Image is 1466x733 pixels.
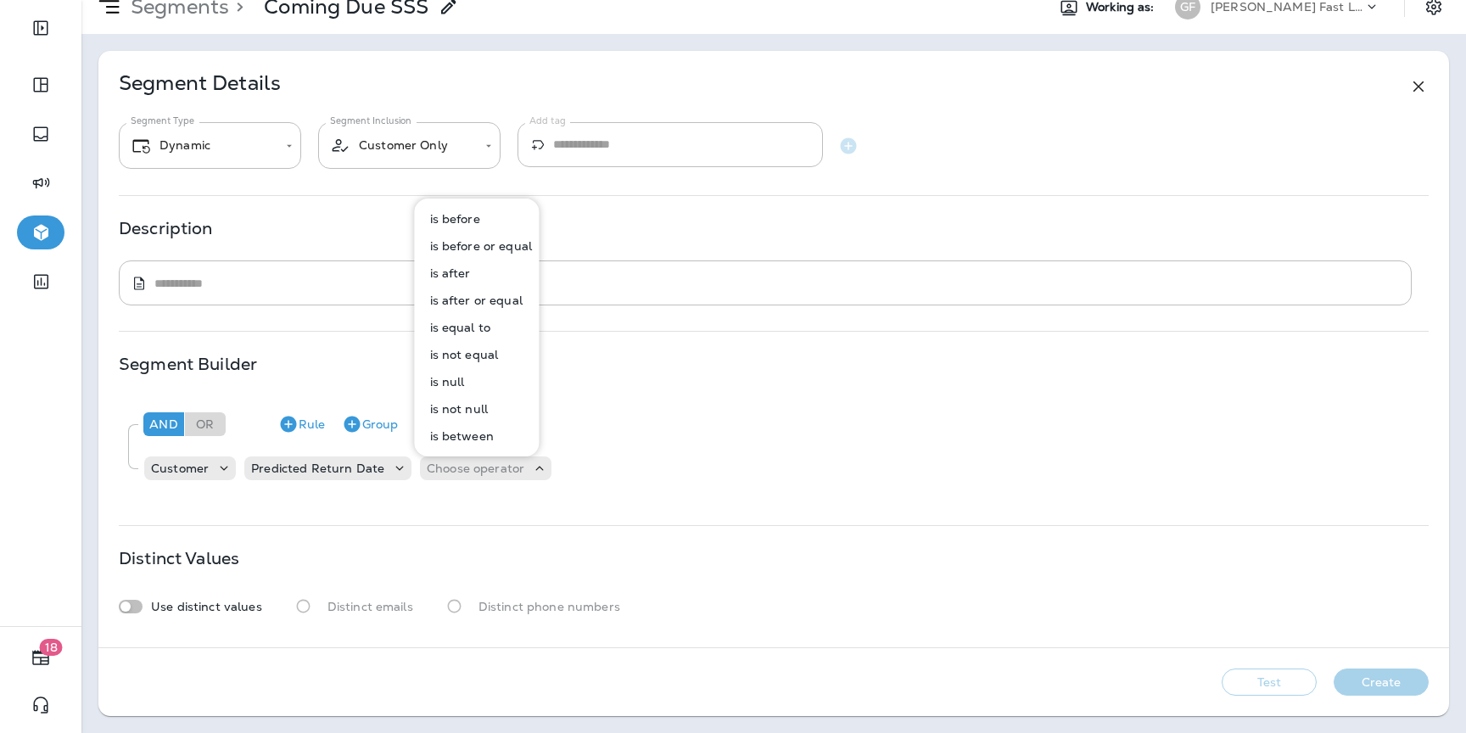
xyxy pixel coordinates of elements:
[478,600,620,613] p: Distinct phone numbers
[417,260,540,287] button: is after
[251,462,384,475] p: Predicted Return Date
[417,205,540,232] button: is before
[1222,669,1317,696] button: Test
[131,115,194,127] label: Segment Type
[423,239,533,253] p: is before or equal
[143,412,184,436] div: And
[423,212,480,226] p: is before
[327,600,413,613] p: Distinct emails
[423,375,465,389] p: is null
[17,641,64,674] button: 18
[1334,669,1429,696] button: Create
[40,639,63,656] span: 18
[417,341,540,368] button: is not equal
[423,429,494,443] p: is between
[423,266,471,280] p: is after
[17,11,64,45] button: Expand Sidebar
[417,287,540,314] button: is after or equal
[335,411,405,438] button: Group
[185,412,226,436] div: Or
[330,135,473,156] div: Customer Only
[151,600,262,613] p: Use distinct values
[151,462,209,475] p: Customer
[119,76,281,97] p: Segment Details
[417,368,540,395] button: is null
[417,314,540,341] button: is equal to
[417,422,540,450] button: is between
[423,321,491,334] p: is equal to
[423,348,499,361] p: is not equal
[417,395,540,422] button: is not null
[271,411,332,438] button: Rule
[423,402,489,416] p: is not null
[330,115,411,127] label: Segment Inclusion
[119,357,257,371] p: Segment Builder
[529,115,566,127] label: Add tag
[427,462,524,475] p: Choose operator
[119,221,213,235] p: Description
[131,136,274,156] div: Dynamic
[423,294,523,307] p: is after or equal
[119,551,239,565] p: Distinct Values
[417,232,540,260] button: is before or equal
